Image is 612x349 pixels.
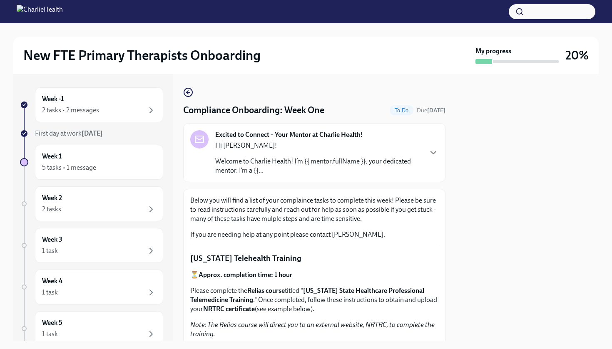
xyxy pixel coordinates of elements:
span: First day at work [35,129,103,137]
h6: Week 4 [42,277,62,286]
span: To Do [390,107,413,114]
div: 1 task [42,288,58,297]
strong: Relias course [247,287,285,295]
p: ⏳ [190,270,438,280]
strong: My progress [475,47,511,56]
h6: Week -1 [42,94,64,104]
div: 1 task [42,246,58,255]
h6: Week 5 [42,318,62,327]
p: Welcome to Charlie Health! I’m {{ mentor.fullName }}, your dedicated mentor. I’m a {{... [215,157,422,175]
em: Note: The Relias course will direct you to an external website, NRTRC, to complete the training. [190,321,435,338]
div: 2 tasks • 2 messages [42,106,99,115]
a: Week 22 tasks [20,186,163,221]
h6: Week 3 [42,235,62,244]
strong: [DATE] [82,129,103,137]
strong: Approx. completion time: 1 hour [199,271,292,279]
a: First day at work[DATE] [20,129,163,138]
a: Week -12 tasks • 2 messages [20,87,163,122]
a: Week 15 tasks • 1 message [20,145,163,180]
p: Below you will find a list of your complaince tasks to complete this week! Please be sure to read... [190,196,438,223]
strong: [US_STATE] State Healthcare Professional Telemedicine Training [190,287,424,304]
a: Week 31 task [20,228,163,263]
p: If you are needing help at any point please contact [PERSON_NAME]. [190,230,438,239]
div: 5 tasks • 1 message [42,163,96,172]
h6: Week 2 [42,193,62,203]
div: 1 task [42,329,58,339]
strong: NRTRC certificate [203,305,255,313]
div: 2 tasks [42,205,61,214]
p: [US_STATE] Telehealth Training [190,253,438,264]
h3: 20% [565,48,589,63]
p: Hi [PERSON_NAME]! [215,141,422,150]
a: Week 41 task [20,270,163,304]
h4: Compliance Onboarding: Week One [183,104,324,116]
p: Please complete the titled " ." Once completed, follow these instructions to obtain and upload yo... [190,286,438,314]
a: Week 51 task [20,311,163,346]
strong: [DATE] [427,107,445,114]
h6: Week 1 [42,152,62,161]
h2: New FTE Primary Therapists Onboarding [23,47,261,64]
img: CharlieHealth [17,5,63,18]
strong: Excited to Connect – Your Mentor at Charlie Health! [215,130,363,139]
span: Due [417,107,445,114]
span: September 21st, 2025 10:00 [417,106,445,114]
